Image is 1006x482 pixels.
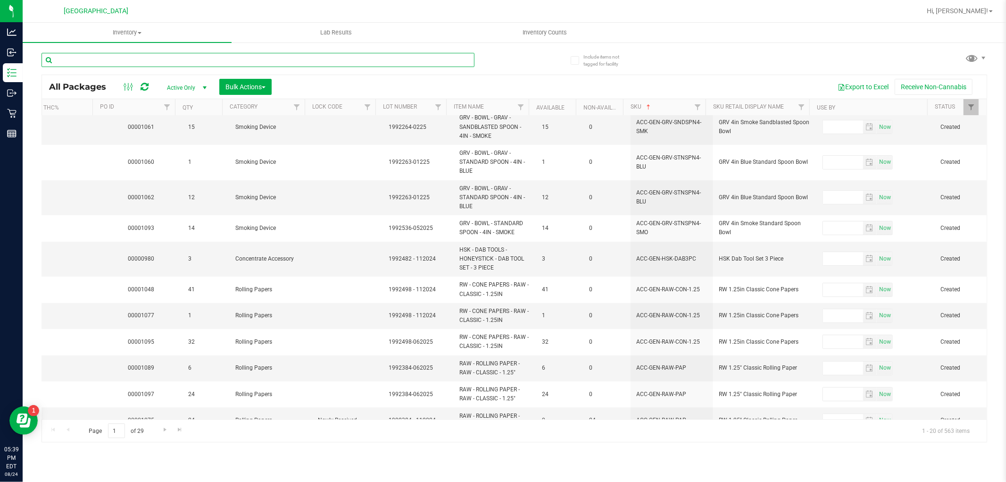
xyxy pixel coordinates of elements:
span: 0 [589,254,625,263]
span: 1992384-062025 [389,390,448,399]
button: Export to Excel [831,79,895,95]
span: 32 [188,338,224,347]
inline-svg: Outbound [7,88,17,98]
a: Use By [817,104,835,111]
span: Created [940,254,981,263]
inline-svg: Inbound [7,48,17,57]
span: select [877,252,892,265]
span: Created [940,390,981,399]
span: 1 [188,158,224,167]
span: RAW - ROLLING PAPER - RAW - CLASSIC - 1.25" [459,385,531,403]
a: Filter [513,99,529,115]
span: select [863,120,877,134]
iframe: Resource center [9,406,38,435]
span: RAW - ROLLING PAPER - RAW - CLASSIC - 1.25" [459,359,531,377]
span: Set Current date [877,252,893,266]
button: Bulk Actions [219,79,272,95]
a: Non-Available [583,104,625,111]
span: Set Current date [877,388,893,401]
input: Search Package ID, Item Name, SKU, Lot or Part Number... [42,53,474,67]
span: select [863,388,877,401]
span: Created [940,285,981,294]
a: 00000980 [128,255,155,262]
a: 00001060 [128,159,155,165]
span: 1992384 - 112024 [389,416,448,425]
span: ACC-GEN-GRV-STNSPN4-SMO [636,219,707,237]
span: GRV 4in Smoke Sandblasted Spoon Bowl [719,118,811,136]
a: Filter [690,99,706,115]
span: 1992264-0225 [389,123,448,132]
a: Inventory Counts [441,23,649,42]
a: Item Name [454,103,484,110]
a: 00001093 [128,225,155,231]
span: 0 [589,311,625,320]
span: RW - CONE PAPERS - RAW - CLASSIC - 1.25IN [459,280,531,298]
inline-svg: Reports [7,129,17,138]
span: Set Current date [877,191,893,204]
span: 0 [589,390,625,399]
span: 41 [542,285,578,294]
span: 1 - 20 of 563 items [915,423,977,438]
span: select [863,309,877,322]
span: 41 [188,285,224,294]
span: Rolling Papers [235,311,307,320]
a: 00001095 [128,338,155,345]
span: Created [940,123,981,132]
span: RW 1.25" Classic Rolling Paper [719,416,811,425]
span: Set Current date [877,309,893,322]
span: RW - CONE PAPERS - RAW - CLASSIC - 1.25IN [459,333,531,351]
span: Set Current date [877,335,893,349]
span: ACC-GEN-RAW-CON-1.25 [636,285,707,294]
span: All Packages [49,82,116,92]
span: select [863,283,877,296]
span: Created [940,311,981,320]
span: Rolling Papers [235,285,307,294]
span: Set Current date [877,414,893,427]
a: 00001077 [128,312,155,319]
span: 0 [589,158,625,167]
span: Hi, [PERSON_NAME]! [927,7,988,15]
span: 1992263-01225 [389,193,448,202]
span: 0 [589,285,625,294]
input: 1 [108,423,125,438]
span: Set Current date [877,120,893,134]
span: 12 [542,193,578,202]
span: GRV - BOWL - GRAV - STANDARD SPOON - 4IN - BLUE [459,184,531,211]
a: Filter [431,99,446,115]
span: 0 [589,338,625,347]
span: Include items not tagged for facility [583,53,631,68]
span: select [877,414,892,427]
span: Smoking Device [235,158,307,167]
span: select [863,414,877,427]
span: HSK Dab Tool Set 3 Piece [719,254,811,263]
span: select [863,335,877,348]
span: RAW - ROLLING PAPER - RAW - CLASSIC - 1.25" [459,412,531,430]
span: 0 [589,364,625,372]
span: 32 [542,338,578,347]
span: 24 [188,416,224,425]
button: Receive Non-Cannabis [895,79,973,95]
a: 00001048 [128,286,155,293]
a: Status [935,103,955,110]
span: RW - CONE PAPERS - RAW - CLASSIC - 1.25IN [459,307,531,325]
a: SKU [631,103,652,110]
iframe: Resource center unread badge [28,405,39,416]
span: ACC-GEN-GRV-STNSPN4-BLU [636,188,707,206]
span: ACC-GEN-RAW-PAP [636,416,707,425]
span: Bulk Actions [225,83,266,91]
span: 1 [542,158,578,167]
a: Go to the next page [158,423,172,436]
span: [GEOGRAPHIC_DATA] [64,7,129,15]
a: PO ID [100,103,114,110]
span: RW 1.25in Classic Cone Papers [719,285,811,294]
span: Smoking Device [235,193,307,202]
span: GRV 4in Blue Standard Spoon Bowl [719,158,811,167]
a: 00001075 [128,417,155,423]
span: select [877,388,892,401]
a: Qty [183,104,193,111]
span: 15 [188,123,224,132]
span: Inventory Counts [510,28,580,37]
span: 1992498-062025 [389,338,448,347]
a: 00001061 [128,124,155,130]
